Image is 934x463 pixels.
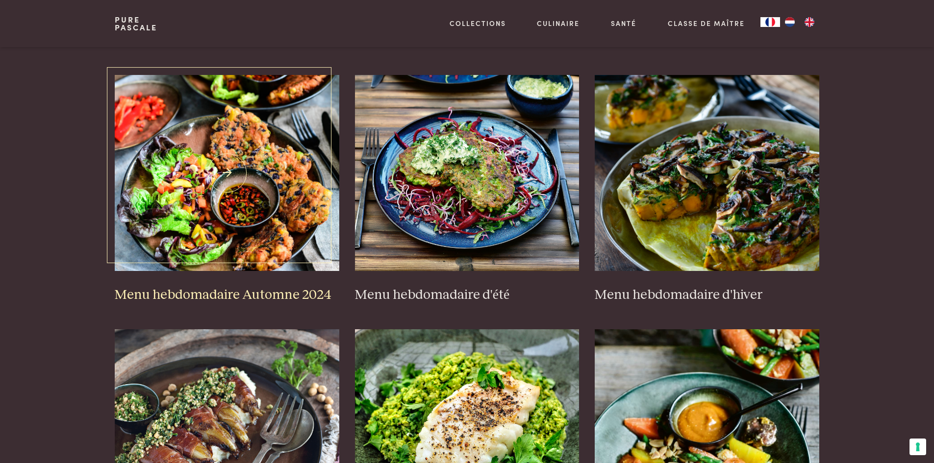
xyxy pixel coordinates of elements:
[355,287,580,304] h3: Menu hebdomadaire d'été
[760,17,819,27] aside: Language selected: Français
[595,287,819,304] h3: Menu hebdomadaire d'hiver
[611,18,636,28] a: Santé
[760,17,780,27] a: FR
[537,18,580,28] a: Culinaire
[355,75,580,303] a: Menu hebdomadaire d'été Menu hebdomadaire d'été
[115,75,339,303] a: Menu hebdomadaire Automne 2024 Menu hebdomadaire Automne 2024
[595,75,819,271] img: Menu hebdomadaire d'hiver
[355,75,580,271] img: Menu hebdomadaire d'été
[668,18,745,28] a: Classe de maître
[595,75,819,303] a: Menu hebdomadaire d'hiver Menu hebdomadaire d'hiver
[115,75,339,271] img: Menu hebdomadaire Automne 2024
[909,439,926,455] button: Vos préférences en matière de consentement pour les technologies de suivi
[115,287,339,304] h3: Menu hebdomadaire Automne 2024
[450,18,506,28] a: Collections
[780,17,819,27] ul: Language list
[115,16,157,31] a: PurePascale
[760,17,780,27] div: Language
[780,17,800,27] a: NL
[800,17,819,27] a: EN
